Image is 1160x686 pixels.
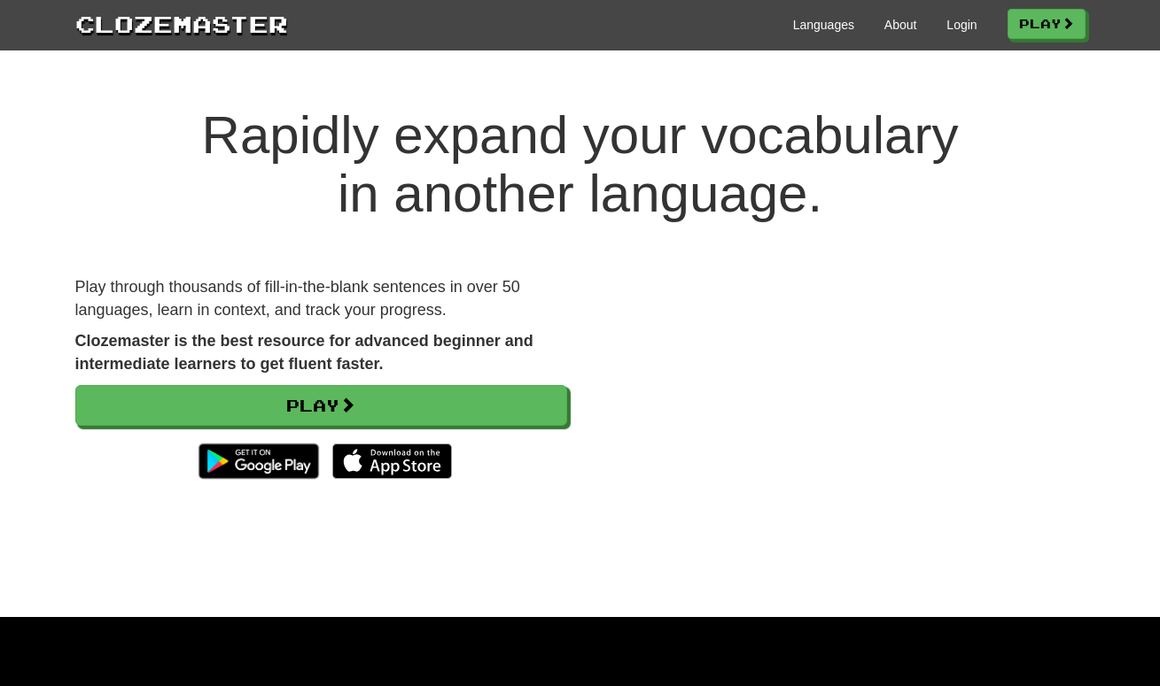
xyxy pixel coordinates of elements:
a: Languages [793,16,854,34]
a: Login [946,16,977,34]
a: About [884,16,917,34]
a: Play [1008,9,1086,39]
a: Clozemaster [75,7,288,40]
a: Play [75,385,567,426]
p: Play through thousands of fill-in-the-blank sentences in over 50 languages, learn in context, and... [75,276,567,321]
img: Get it on Google Play [190,435,327,488]
strong: Clozemaster is the best resource for advanced beginner and intermediate learners to get fluent fa... [75,332,533,373]
img: Download_on_the_App_Store_Badge_US-UK_135x40-25178aeef6eb6b83b96f5f2d004eda3bffbb37122de64afbaef7... [332,443,452,479]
